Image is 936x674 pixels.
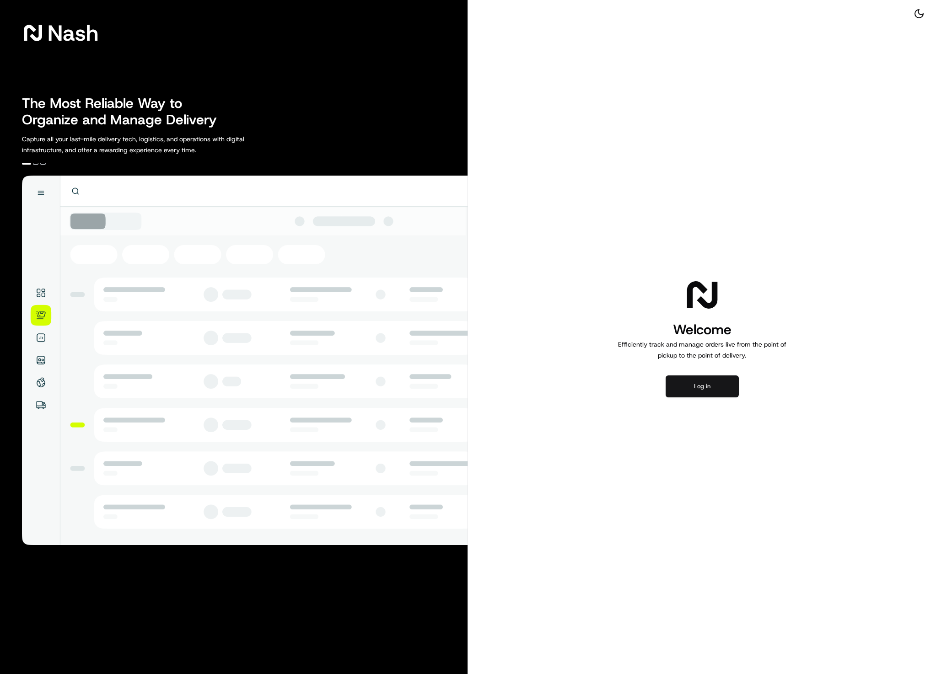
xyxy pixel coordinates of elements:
span: Nash [48,24,98,42]
p: Efficiently track and manage orders live from the point of pickup to the point of delivery. [614,339,790,361]
p: Capture all your last-mile delivery tech, logistics, and operations with digital infrastructure, ... [22,134,285,155]
button: Log in [666,375,739,397]
img: illustration [22,176,468,545]
h2: The Most Reliable Way to Organize and Manage Delivery [22,95,227,128]
h1: Welcome [614,321,790,339]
